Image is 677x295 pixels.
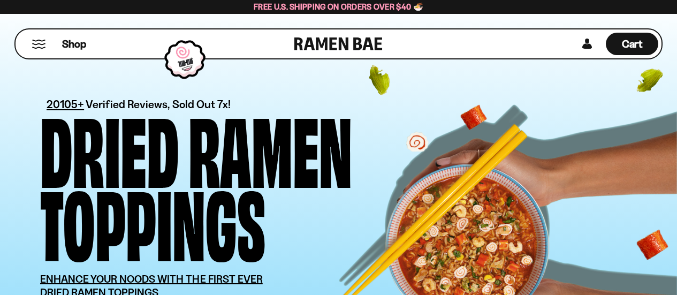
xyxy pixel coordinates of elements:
[32,40,46,49] button: Mobile Menu Trigger
[62,37,86,51] span: Shop
[62,33,86,55] a: Shop
[254,2,423,12] span: Free U.S. Shipping on Orders over $40 🍜
[622,37,643,50] span: Cart
[40,183,265,256] div: Toppings
[40,110,179,183] div: Dried
[188,110,352,183] div: Ramen
[606,29,658,58] a: Cart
